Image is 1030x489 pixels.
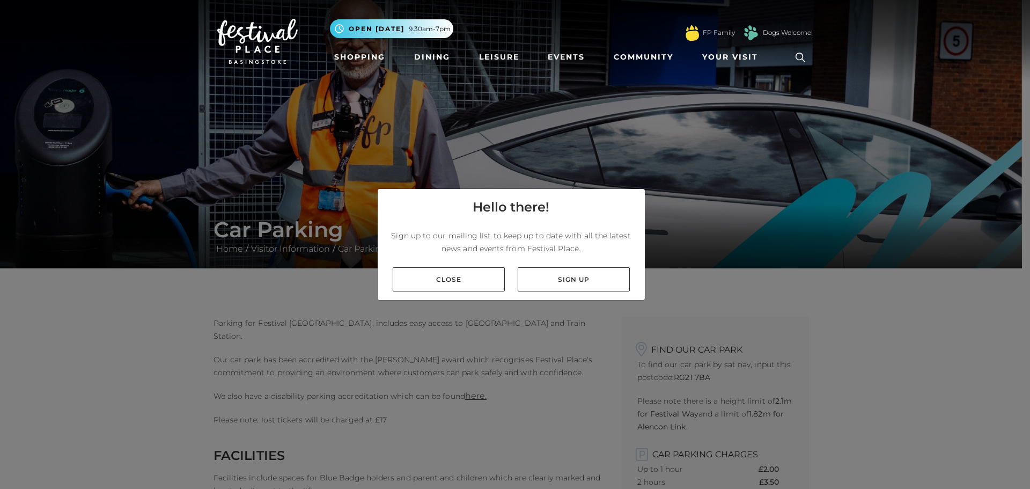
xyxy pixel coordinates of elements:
a: Close [393,267,505,291]
span: 9.30am-7pm [409,24,451,34]
h4: Hello there! [473,198,549,217]
a: Shopping [330,47,389,67]
a: FP Family [703,28,735,38]
img: Festival Place Logo [217,19,298,64]
a: Events [543,47,589,67]
a: Your Visit [698,47,768,67]
a: Sign up [518,267,630,291]
span: Open [DATE] [349,24,404,34]
span: Your Visit [702,52,758,63]
p: Sign up to our mailing list to keep up to date with all the latest news and events from Festival ... [386,229,636,255]
a: Leisure [475,47,524,67]
a: Community [609,47,678,67]
button: Open [DATE] 9.30am-7pm [330,19,453,38]
a: Dining [410,47,454,67]
a: Dogs Welcome! [763,28,813,38]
